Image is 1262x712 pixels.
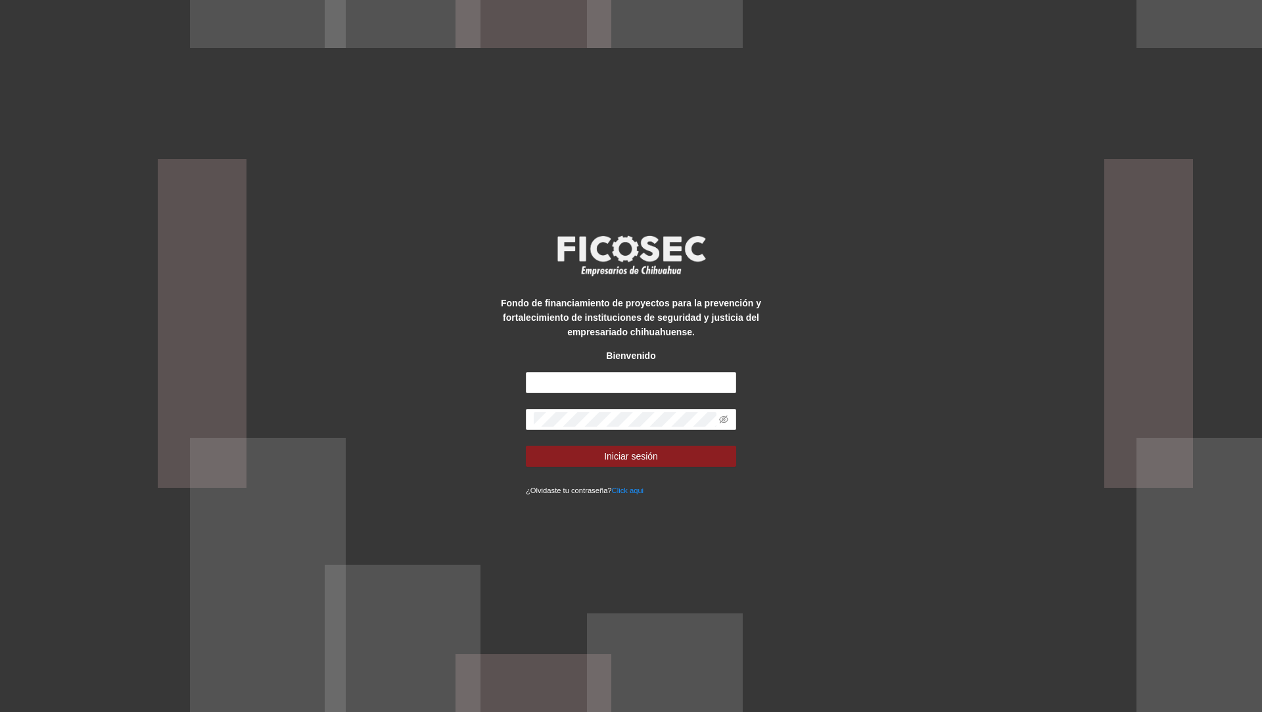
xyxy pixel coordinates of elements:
small: ¿Olvidaste tu contraseña? [526,487,643,494]
strong: Fondo de financiamiento de proyectos para la prevención y fortalecimiento de instituciones de seg... [501,298,761,337]
img: logo [549,231,713,280]
span: eye-invisible [719,415,728,424]
span: Iniciar sesión [604,449,658,463]
button: Iniciar sesión [526,446,736,467]
a: Click aqui [612,487,644,494]
strong: Bienvenido [606,350,655,361]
